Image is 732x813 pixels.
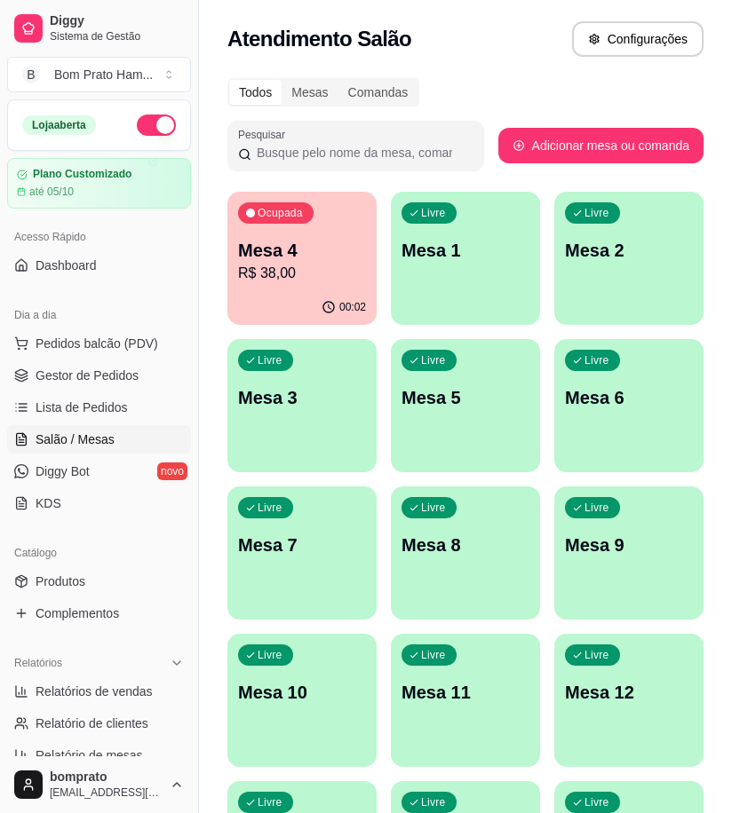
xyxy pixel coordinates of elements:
a: KDS [7,489,191,517]
button: LivreMesa 1 [391,192,540,325]
a: Gestor de Pedidos [7,361,191,390]
button: Pedidos balcão (PDV) [7,329,191,358]
p: Mesa 10 [238,680,366,705]
span: Diggy [50,13,184,29]
p: Ocupada [258,206,303,220]
span: Lista de Pedidos [36,399,128,416]
p: Livre [421,795,446,809]
div: Mesas [282,80,338,105]
button: OcupadaMesa 4R$ 38,0000:02 [227,192,377,325]
div: Dia a dia [7,301,191,329]
input: Pesquisar [251,144,473,162]
button: LivreMesa 2 [554,192,704,325]
span: Complementos [36,604,119,622]
p: Livre [258,501,282,515]
a: Produtos [7,567,191,596]
p: R$ 38,00 [238,263,366,284]
p: Mesa 3 [238,385,366,410]
p: Mesa 1 [402,238,529,263]
a: Plano Customizadoaté 05/10 [7,158,191,209]
button: LivreMesa 6 [554,339,704,472]
div: Loja aberta [22,115,96,135]
article: Plano Customizado [33,168,131,181]
p: Mesa 11 [402,680,529,705]
p: Mesa 2 [565,238,693,263]
span: Sistema de Gestão [50,29,184,43]
p: 00:02 [339,300,366,314]
a: Diggy Botnovo [7,457,191,485]
p: Mesa 4 [238,238,366,263]
a: Lista de Pedidos [7,393,191,422]
button: LivreMesa 3 [227,339,377,472]
span: Relatório de clientes [36,714,148,732]
p: Mesa 7 [238,533,366,557]
p: Livre [421,648,446,662]
button: LivreMesa 7 [227,486,377,620]
p: Livre [421,501,446,515]
article: até 05/10 [29,185,74,199]
p: Livre [585,206,609,220]
a: Dashboard [7,251,191,280]
span: Pedidos balcão (PDV) [36,335,158,352]
span: KDS [36,494,61,512]
div: Comandas [338,80,418,105]
button: LivreMesa 8 [391,486,540,620]
div: Bom Prato Ham ... [54,66,153,83]
span: Relatórios [14,656,62,670]
span: Diggy Bot [36,462,90,480]
button: Configurações [572,21,704,57]
span: Salão / Mesas [36,430,115,448]
span: bomprato [50,770,163,785]
span: Dashboard [36,257,97,274]
span: Relatório de mesas [36,746,143,764]
p: Livre [258,648,282,662]
button: bomprato[EMAIL_ADDRESS][DOMAIN_NAME] [7,763,191,806]
button: LivreMesa 5 [391,339,540,472]
p: Mesa 6 [565,385,693,410]
p: Livre [258,795,282,809]
a: Relatório de clientes [7,709,191,738]
p: Mesa 9 [565,533,693,557]
div: Todos [229,80,282,105]
button: LivreMesa 9 [554,486,704,620]
a: Salão / Mesas [7,425,191,454]
button: LivreMesa 10 [227,634,377,767]
p: Mesa 8 [402,533,529,557]
p: Livre [421,206,446,220]
a: Relatórios de vendas [7,677,191,706]
span: Relatórios de vendas [36,683,153,700]
p: Mesa 5 [402,385,529,410]
a: DiggySistema de Gestão [7,7,191,50]
button: LivreMesa 11 [391,634,540,767]
a: Complementos [7,599,191,628]
p: Livre [258,353,282,367]
div: Catálogo [7,539,191,567]
p: Livre [421,353,446,367]
div: Acesso Rápido [7,223,191,251]
p: Livre [585,501,609,515]
p: Mesa 12 [565,680,693,705]
label: Pesquisar [238,127,291,142]
span: Gestor de Pedidos [36,367,139,384]
button: Alterar Status [137,114,176,136]
span: B [22,66,40,83]
a: Relatório de mesas [7,741,191,770]
p: Livre [585,795,609,809]
button: LivreMesa 12 [554,634,704,767]
button: Select a team [7,57,191,92]
p: Livre [585,353,609,367]
button: Adicionar mesa ou comanda [498,128,704,163]
span: Produtos [36,572,85,590]
span: [EMAIL_ADDRESS][DOMAIN_NAME] [50,785,163,800]
p: Livre [585,648,609,662]
h2: Atendimento Salão [227,25,411,53]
